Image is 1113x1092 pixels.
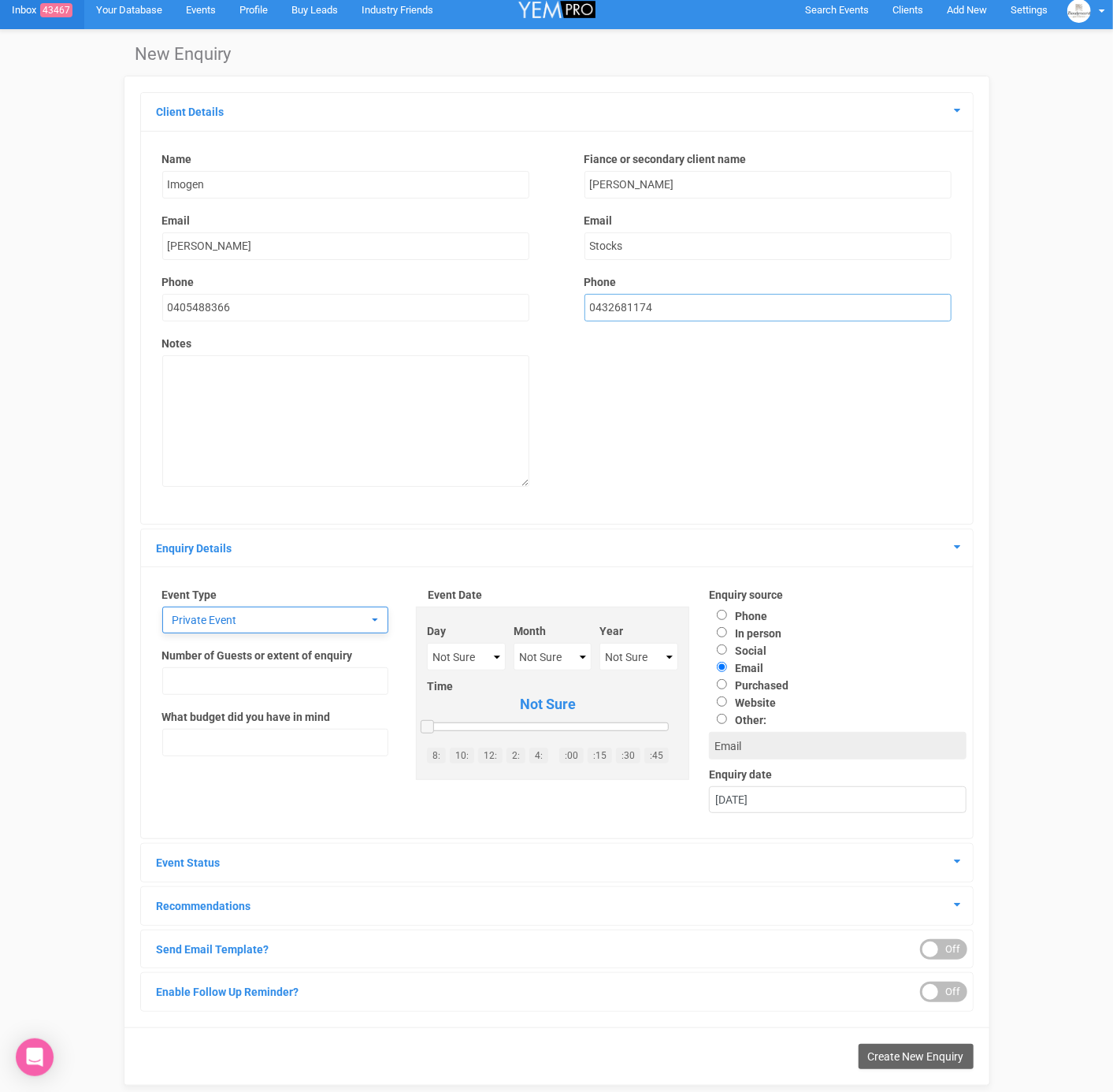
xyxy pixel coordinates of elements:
div: [DATE] [710,787,966,813]
input: Website [717,696,727,707]
label: What budget did you have in mind [162,709,331,725]
label: Year [599,623,678,639]
a: 2: [506,748,525,763]
a: Enquiry Details [157,542,232,555]
label: Name [162,151,529,167]
button: Private Event [162,607,388,633]
label: Social [709,644,766,657]
label: In person [709,627,781,640]
label: Event Type [162,587,388,603]
div: Open Intercom Messenger [16,1038,54,1076]
a: 12: [478,748,503,763]
label: Notes [162,336,529,351]
label: Event Date [428,587,677,603]
span: Not Sure [427,694,669,715]
span: Create New Enquiry [868,1050,964,1063]
a: :30 [616,748,640,763]
span: Clients [892,4,923,16]
a: :15 [588,748,612,763]
a: 10: [450,748,474,763]
label: Phone [162,274,195,290]
label: Enquiry source [709,587,966,603]
a: Enable Follow Up Reminder? [157,986,299,998]
button: Create New Enquiry [859,1044,974,1069]
a: :00 [559,748,584,763]
input: Purchased [717,679,727,689]
a: Send Email Template? [157,943,269,956]
h1: New Enquiry [135,45,978,64]
span: Search Events [805,4,869,16]
label: Email [162,213,529,228]
label: Enquiry date [709,767,966,782]
label: Purchased [709,679,788,692]
span: Add New [947,4,987,16]
a: Recommendations [157,900,251,912]
label: Month [514,623,591,639]
label: Day [427,623,506,639]
input: In person [717,627,727,637]
a: Client Details [157,106,224,118]
label: Website [709,696,776,709]
label: Fiance or secondary client name [584,151,952,167]
a: :45 [644,748,669,763]
a: Event Status [157,856,221,869]
input: Other: [717,714,727,724]
label: Number of Guests or extent of enquiry [162,648,353,663]
label: Email [584,213,952,228]
label: Email [709,662,763,674]
a: 4: [529,748,548,763]
label: Phone [709,610,767,622]
span: Private Event [173,612,368,628]
input: Social [717,644,727,655]
input: Email [717,662,727,672]
input: Phone [717,610,727,620]
label: Phone [584,274,617,290]
label: Other: [709,711,954,728]
span: 43467 [40,3,72,17]
a: 8: [427,748,446,763]
label: Time [427,678,669,694]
